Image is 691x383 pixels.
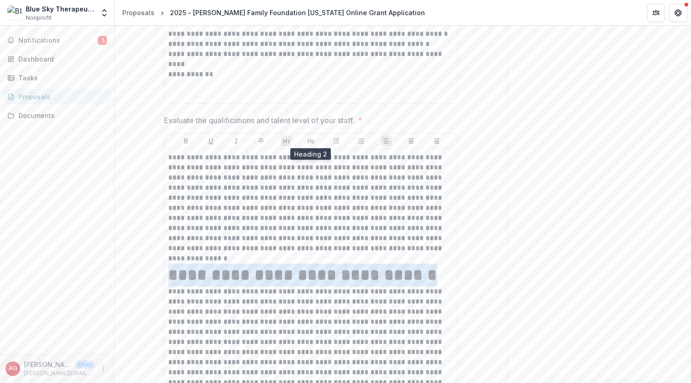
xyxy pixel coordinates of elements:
[24,360,72,369] p: [PERSON_NAME]
[4,108,111,123] a: Documents
[356,135,367,146] button: Ordered List
[98,4,111,22] button: Open entity switcher
[281,135,292,146] button: Heading 1
[75,360,94,369] p: User
[331,135,342,146] button: Bullet List
[98,363,109,374] button: More
[181,135,192,146] button: Bold
[431,135,442,146] button: Align Right
[119,6,429,19] nav: breadcrumb
[26,4,94,14] div: Blue Sky Therapeutic Riding And Respite
[669,4,687,22] button: Get Help
[4,51,111,67] a: Dashboard
[98,36,107,45] span: 1
[7,6,22,20] img: Blue Sky Therapeutic Riding And Respite
[406,135,417,146] button: Align Center
[164,115,354,126] p: Evaluate the qualifications and talent level of your staff.
[9,366,17,372] div: Amy Gayhart
[170,8,425,17] div: 2025 - [PERSON_NAME] Family Foundation [US_STATE] Online Grant Application
[18,111,103,120] div: Documents
[18,37,98,45] span: Notifications
[381,135,392,146] button: Align Left
[122,8,154,17] div: Proposals
[647,4,665,22] button: Partners
[26,14,51,22] span: Nonprofit
[231,135,242,146] button: Italicize
[119,6,158,19] a: Proposals
[18,73,103,83] div: Tasks
[306,135,317,146] button: Heading 2
[255,135,266,146] button: Strike
[4,70,111,85] a: Tasks
[4,33,111,48] button: Notifications1
[205,135,216,146] button: Underline
[4,89,111,104] a: Proposals
[18,54,103,64] div: Dashboard
[24,369,94,377] p: [PERSON_NAME][EMAIL_ADDRESS][DOMAIN_NAME]
[18,92,103,101] div: Proposals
